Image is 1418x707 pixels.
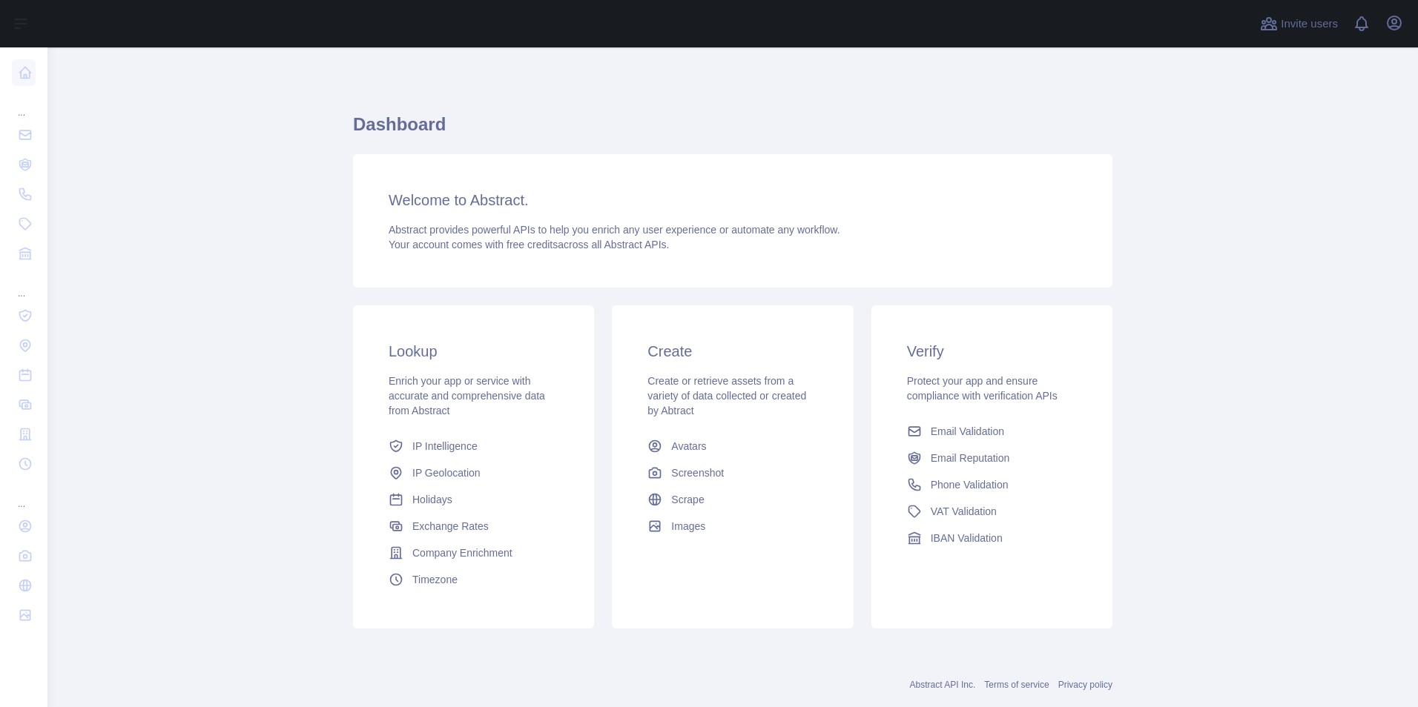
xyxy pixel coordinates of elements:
[412,492,452,507] span: Holidays
[901,471,1083,498] a: Phone Validation
[642,513,823,540] a: Images
[383,433,564,459] a: IP Intelligence
[383,540,564,566] a: Company Enrichment
[1058,680,1112,690] a: Privacy policy
[642,433,823,459] a: Avatars
[412,519,489,534] span: Exchange Rates
[671,465,724,480] span: Screenshot
[412,439,478,454] span: IP Intelligence
[647,375,806,416] span: Create or retrieve assets from a variety of data collected or created by Abtract
[389,224,840,236] span: Abstract provides powerful APIs to help you enrich any user experience or automate any workflow.
[901,525,1083,551] a: IBAN Validation
[412,465,481,480] span: IP Geolocation
[671,439,706,454] span: Avatars
[1281,16,1338,33] span: Invite users
[12,89,36,119] div: ...
[353,113,1112,148] h1: Dashboard
[389,375,545,416] span: Enrich your app or service with accurate and comprehensive data from Abstract
[12,480,36,510] div: ...
[901,418,1083,445] a: Email Validation
[1257,12,1341,36] button: Invite users
[383,566,564,593] a: Timezone
[931,477,1009,492] span: Phone Validation
[389,239,669,250] span: Your account comes with across all Abstract APIs.
[507,239,558,250] span: free credits
[412,572,458,587] span: Timezone
[383,513,564,540] a: Exchange Rates
[383,459,564,486] a: IP Geolocation
[984,680,1049,690] a: Terms of service
[671,492,704,507] span: Scrape
[931,504,997,519] span: VAT Validation
[907,375,1058,402] span: Protect your app and ensure compliance with verification APIs
[931,451,1010,465] span: Email Reputation
[931,424,1004,439] span: Email Validation
[12,270,36,299] div: ...
[907,341,1077,362] h3: Verify
[910,680,976,690] a: Abstract API Inc.
[671,519,705,534] span: Images
[901,445,1083,471] a: Email Reputation
[389,190,1077,210] h3: Welcome to Abstract.
[383,486,564,513] a: Holidays
[901,498,1083,525] a: VAT Validation
[642,486,823,513] a: Scrape
[412,545,512,560] span: Company Enrichment
[642,459,823,486] a: Screenshot
[931,531,1003,545] span: IBAN Validation
[647,341,817,362] h3: Create
[389,341,558,362] h3: Lookup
